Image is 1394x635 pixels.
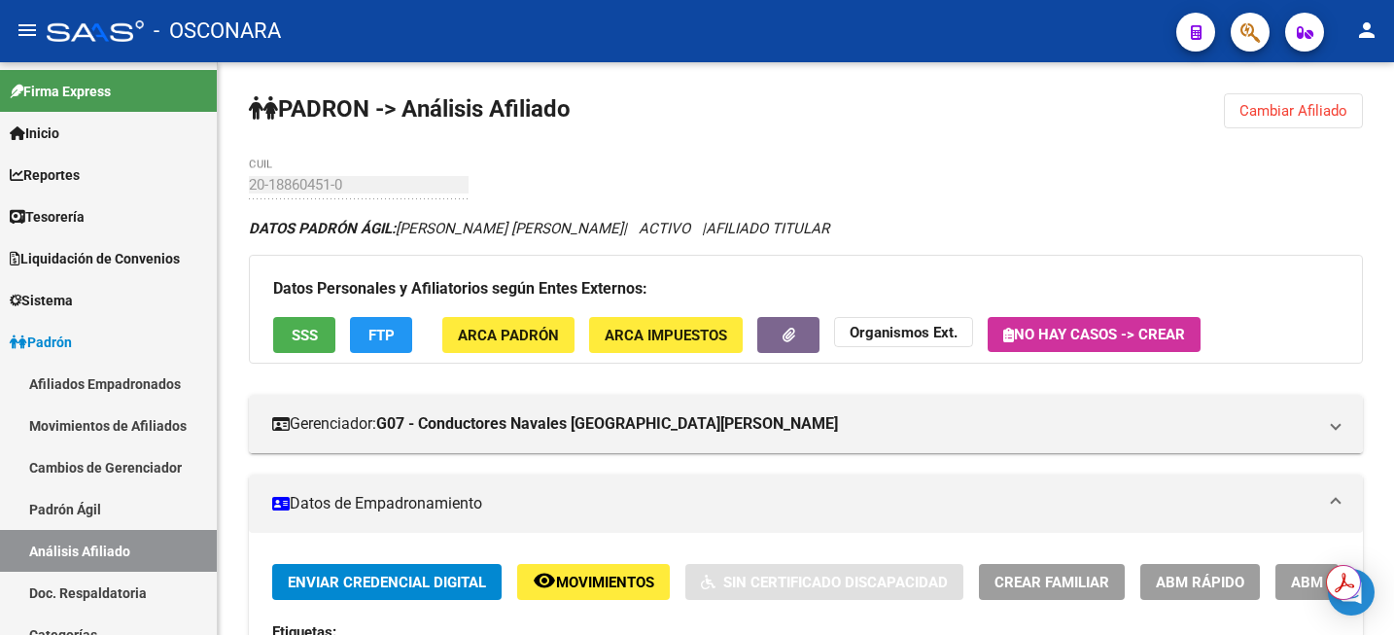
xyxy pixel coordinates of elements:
button: Movimientos [517,564,670,600]
button: SSS [273,317,335,353]
span: No hay casos -> Crear [1003,326,1185,343]
mat-icon: person [1355,18,1378,42]
span: AFILIADO TITULAR [706,220,829,237]
mat-icon: remove_red_eye [533,569,556,592]
i: | ACTIVO | [249,220,829,237]
button: ABM Rápido [1140,564,1260,600]
span: Firma Express [10,81,111,102]
button: No hay casos -> Crear [988,317,1201,352]
span: Movimientos [556,574,654,591]
button: Enviar Credencial Digital [272,564,502,600]
strong: Organismos Ext. [850,324,958,341]
span: ABM Rápido [1156,574,1244,591]
span: Tesorería [10,206,85,228]
span: Liquidación de Convenios [10,248,180,269]
button: Organismos Ext. [834,317,973,347]
span: Reportes [10,164,80,186]
span: SSS [292,327,318,344]
span: Cambiar Afiliado [1239,102,1347,120]
button: ABM [1275,564,1339,600]
span: Padrón [10,332,72,353]
button: ARCA Impuestos [589,317,743,353]
span: ARCA Impuestos [605,327,727,344]
mat-expansion-panel-header: Gerenciador:G07 - Conductores Navales [GEOGRAPHIC_DATA][PERSON_NAME] [249,395,1363,453]
span: Sistema [10,290,73,311]
button: Crear Familiar [979,564,1125,600]
span: - OSCONARA [154,10,281,53]
h3: Datos Personales y Afiliatorios según Entes Externos: [273,275,1339,302]
button: Sin Certificado Discapacidad [685,564,963,600]
span: Inicio [10,123,59,144]
span: ABM [1291,574,1323,591]
button: ARCA Padrón [442,317,575,353]
mat-panel-title: Datos de Empadronamiento [272,493,1316,514]
span: Enviar Credencial Digital [288,574,486,591]
strong: G07 - Conductores Navales [GEOGRAPHIC_DATA][PERSON_NAME] [376,413,838,435]
strong: PADRON -> Análisis Afiliado [249,95,571,123]
span: Sin Certificado Discapacidad [723,574,948,591]
span: [PERSON_NAME] [PERSON_NAME] [249,220,623,237]
mat-panel-title: Gerenciador: [272,413,1316,435]
button: FTP [350,317,412,353]
span: Crear Familiar [994,574,1109,591]
strong: DATOS PADRÓN ÁGIL: [249,220,396,237]
mat-expansion-panel-header: Datos de Empadronamiento [249,475,1363,533]
span: ARCA Padrón [458,327,559,344]
span: FTP [368,327,395,344]
mat-icon: menu [16,18,39,42]
button: Cambiar Afiliado [1224,93,1363,128]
